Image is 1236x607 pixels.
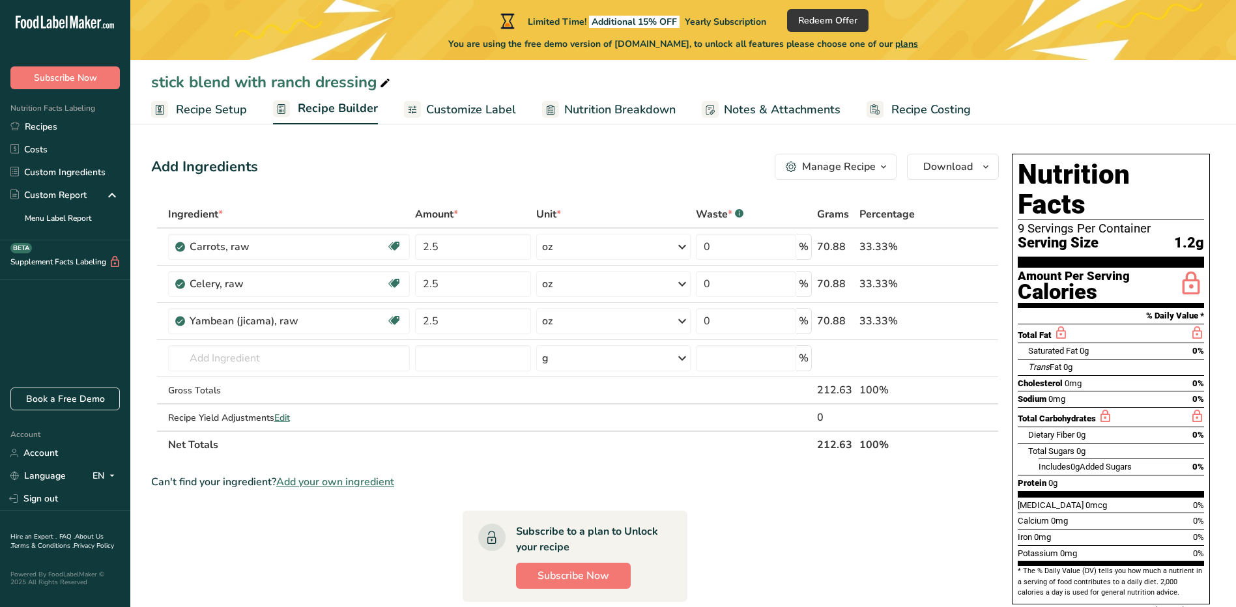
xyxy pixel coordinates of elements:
h1: Nutrition Facts [1018,160,1204,219]
button: Redeem Offer [787,9,869,32]
span: Saturated Fat [1028,346,1078,356]
span: Calcium [1018,516,1049,526]
span: 0% [1193,516,1204,526]
a: Recipe Setup [151,95,247,124]
div: 70.88 [817,276,854,292]
span: 0% [1193,500,1204,510]
span: 0% [1192,378,1204,388]
span: [MEDICAL_DATA] [1018,500,1084,510]
span: Dietary Fiber [1028,430,1074,440]
span: Total Sugars [1028,446,1074,456]
span: Potassium [1018,548,1058,558]
section: % Daily Value * [1018,308,1204,324]
button: Manage Recipe [775,154,897,180]
span: Cholesterol [1018,378,1063,388]
a: Recipe Builder [273,94,378,125]
span: Fat [1028,362,1061,372]
th: Net Totals [165,431,814,458]
span: 0g [1080,346,1089,356]
a: Privacy Policy [74,541,114,550]
div: Subscribe to a plan to Unlock your recipe [516,524,661,555]
button: Subscribe Now [10,66,120,89]
div: Powered By FoodLabelMaker © 2025 All Rights Reserved [10,571,120,586]
span: Subscribe Now [538,568,609,584]
span: 0mg [1065,378,1082,388]
div: 9 Servings Per Container [1018,222,1204,235]
span: 0% [1192,394,1204,404]
span: 0% [1193,548,1204,558]
i: Trans [1028,362,1050,372]
span: 0mg [1051,516,1068,526]
a: Terms & Conditions . [11,541,74,550]
a: Book a Free Demo [10,388,120,410]
span: 0g [1063,362,1072,372]
span: 0mcg [1085,500,1107,510]
div: Custom Report [10,188,87,202]
a: FAQ . [59,532,75,541]
div: Carrots, raw [190,239,352,255]
span: 0mg [1060,548,1077,558]
span: Edit [274,412,290,424]
div: 33.33% [859,276,937,292]
span: Percentage [859,206,915,222]
a: Recipe Costing [867,95,971,124]
div: Add Ingredients [151,156,258,178]
div: oz [542,313,553,329]
span: 0g [1048,478,1057,488]
span: plans [895,38,918,50]
button: Download [907,154,999,180]
span: Notes & Attachments [724,101,841,119]
button: Subscribe Now [516,563,631,589]
div: oz [542,276,553,292]
span: 0mg [1034,532,1051,542]
div: stick blend with ranch dressing [151,70,393,94]
span: Iron [1018,532,1032,542]
span: 0% [1192,462,1204,472]
span: Customize Label [426,101,516,119]
th: 212.63 [814,431,857,458]
section: * The % Daily Value (DV) tells you how much a nutrient in a serving of food contributes to a dail... [1018,566,1204,598]
div: 70.88 [817,313,854,329]
span: 0% [1192,346,1204,356]
span: Serving Size [1018,235,1099,251]
div: Manage Recipe [802,159,876,175]
div: Amount Per Serving [1018,270,1130,283]
div: Limited Time! [498,13,766,29]
div: g [542,350,549,366]
a: Nutrition Breakdown [542,95,676,124]
a: Customize Label [404,95,516,124]
div: 212.63 [817,382,854,398]
span: Recipe Costing [891,101,971,119]
span: 0g [1076,446,1085,456]
div: 70.88 [817,239,854,255]
span: Total Fat [1018,330,1052,340]
span: Add your own ingredient [276,474,394,490]
div: oz [542,239,553,255]
span: Ingredient [168,206,223,222]
span: 0% [1192,430,1204,440]
a: About Us . [10,532,104,550]
span: 0mg [1048,394,1065,404]
span: Amount [415,206,458,222]
div: EN [93,468,120,484]
span: Recipe Setup [176,101,247,119]
div: Calories [1018,283,1130,302]
span: Grams [817,206,849,222]
span: Download [923,159,973,175]
div: Waste [696,206,743,222]
span: Yearly Subscription [685,16,766,28]
div: Can't find your ingredient? [151,474,999,490]
span: 0% [1193,532,1204,542]
div: 100% [859,382,937,398]
span: Redeem Offer [798,14,857,27]
span: Recipe Builder [298,100,378,117]
span: Includes Added Sugars [1039,462,1132,472]
span: Unit [536,206,561,222]
input: Add Ingredient [168,345,410,371]
span: Protein [1018,478,1046,488]
span: 0g [1076,430,1085,440]
div: Recipe Yield Adjustments [168,411,410,425]
div: BETA [10,243,32,253]
th: 100% [857,431,940,458]
div: 0 [817,410,854,425]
